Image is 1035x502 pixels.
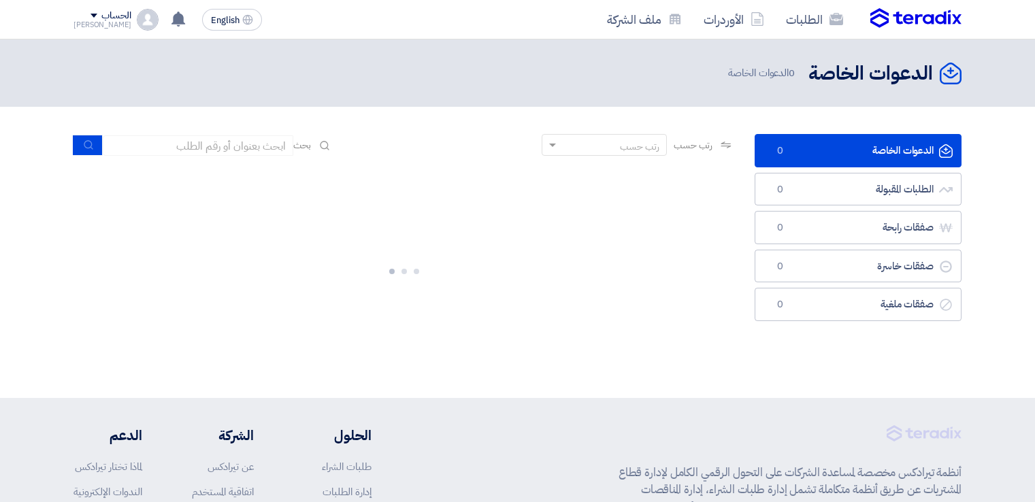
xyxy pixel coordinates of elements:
[293,138,311,152] span: بحث
[772,144,788,158] span: 0
[620,139,659,154] div: رتب حسب
[772,298,788,312] span: 0
[808,61,933,87] h2: الدعوات الخاصة
[755,288,962,321] a: صفقات ملغية0
[202,9,262,31] button: English
[323,484,372,499] a: إدارة الطلبات
[322,459,372,474] a: طلبات الشراء
[208,459,254,474] a: عن تيرادكس
[73,484,142,499] a: الندوات الإلكترونية
[772,221,788,235] span: 0
[870,8,962,29] img: Teradix logo
[755,250,962,283] a: صفقات خاسرة0
[295,425,372,446] li: الحلول
[755,173,962,206] a: الطلبات المقبولة0
[755,134,962,167] a: الدعوات الخاصة0
[75,459,142,474] a: لماذا تختار تيرادكس
[183,425,254,446] li: الشركة
[137,9,159,31] img: profile_test.png
[728,65,798,81] span: الدعوات الخاصة
[192,484,254,499] a: اتفاقية المستخدم
[73,21,131,29] div: [PERSON_NAME]
[789,65,795,80] span: 0
[693,3,775,35] a: الأوردرات
[755,211,962,244] a: صفقات رابحة0
[101,10,131,22] div: الحساب
[103,135,293,156] input: ابحث بعنوان أو رقم الطلب
[772,183,788,197] span: 0
[73,425,142,446] li: الدعم
[211,16,240,25] span: English
[674,138,712,152] span: رتب حسب
[772,260,788,273] span: 0
[775,3,854,35] a: الطلبات
[596,3,693,35] a: ملف الشركة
